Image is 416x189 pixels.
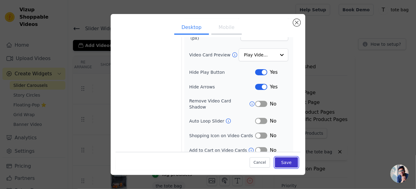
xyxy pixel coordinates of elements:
label: Auto Loop Slider [189,118,225,124]
label: Shopping Icon on Video Cards [189,133,255,139]
button: Save [275,157,298,168]
span: Yes [270,69,278,76]
label: Video Card Preview [189,52,231,58]
span: No [270,132,276,139]
label: Add to Cart on Video Cards [189,147,248,153]
label: Hide Arrows [189,84,255,90]
button: Close modal [293,19,300,26]
label: Hide Play Button [189,69,255,75]
span: No [270,147,276,154]
button: Mobile [211,21,242,35]
span: No [270,117,276,125]
span: Yes [270,83,278,91]
label: Remove Video Card Shadow [189,98,249,110]
span: No [270,100,276,108]
a: Open chat [390,165,409,183]
button: Desktop [174,21,209,35]
button: Cancel [250,157,270,168]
